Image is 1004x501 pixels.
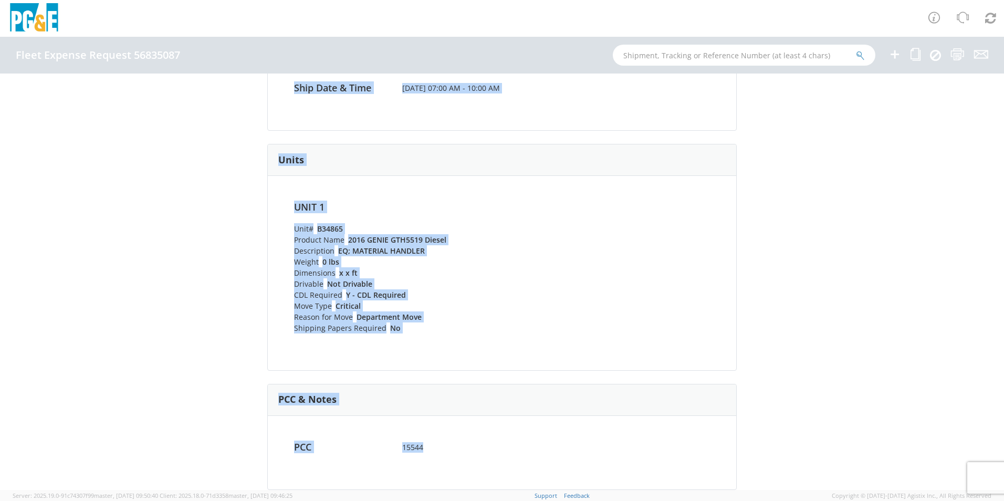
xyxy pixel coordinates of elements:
[294,256,497,267] li: Weight
[278,155,304,165] h3: Units
[390,323,401,333] strong: No
[338,246,425,256] strong: EQ; MATERIAL HANDLER
[160,492,292,499] span: Client: 2025.18.0-71d3358
[294,223,497,234] li: Unit#
[16,49,180,61] h4: Fleet Expense Request 56835087
[564,492,590,499] a: Feedback
[394,442,610,453] span: 15544
[294,234,497,245] li: Product Name
[94,492,158,499] span: master, [DATE] 09:50:40
[8,3,60,34] img: pge-logo-06675f144f4cfa6a6814.png
[613,45,875,66] input: Shipment, Tracking or Reference Number (at least 4 chars)
[286,83,394,93] h4: Ship Date & Time
[286,442,394,453] h4: PCC
[278,394,337,405] h3: PCC & Notes
[394,83,610,93] span: [DATE] 07:00 AM - 10:00 AM
[327,279,372,289] strong: Not Drivable
[294,322,497,333] li: Shipping Papers Required
[357,312,422,322] strong: Department Move
[294,300,497,311] li: Move Type
[535,492,557,499] a: Support
[339,268,358,278] strong: x x ft
[346,290,406,300] strong: Y - CDL Required
[294,267,497,278] li: Dimensions
[294,311,497,322] li: Reason for Move
[322,257,339,267] strong: 0 lbs
[832,492,991,500] span: Copyright © [DATE]-[DATE] Agistix Inc., All Rights Reserved
[348,235,446,245] strong: 2016 GENIE GTH5519 Diesel
[336,301,361,311] strong: Critical
[294,278,497,289] li: Drivable
[294,202,497,213] h4: Unit 1
[13,492,158,499] span: Server: 2025.19.0-91c74307f99
[294,289,497,300] li: CDL Required
[294,245,497,256] li: Description
[317,224,343,234] strong: B34865
[228,492,292,499] span: master, [DATE] 09:46:25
